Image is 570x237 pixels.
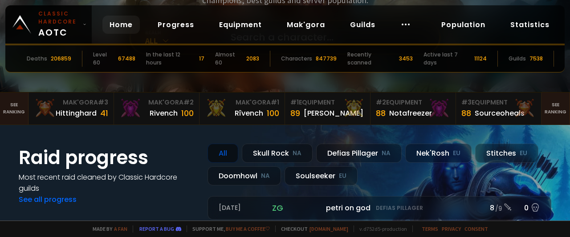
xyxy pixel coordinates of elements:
[181,107,194,119] div: 100
[370,92,456,125] a: #2Equipment88Notafreezer
[235,108,263,119] div: Rîvench
[226,225,270,232] a: Buy me a coffee
[151,16,201,34] a: Progress
[503,16,557,34] a: Statistics
[354,225,407,232] span: v. d752d5 - production
[461,98,472,107] span: # 3
[212,16,269,34] a: Equipment
[246,55,259,63] div: 2083
[316,144,402,163] div: Defias Pillager
[118,55,135,63] div: 67488
[405,144,472,163] div: Nek'Rosh
[114,225,127,232] a: a fan
[442,225,461,232] a: Privacy
[434,16,493,34] a: Population
[290,107,300,119] div: 89
[376,98,386,107] span: # 2
[290,98,365,107] div: Equipment
[199,55,204,63] div: 17
[215,51,243,67] div: Almost 60
[422,225,438,232] a: Terms
[119,98,194,107] div: Mak'Gora
[208,144,238,163] div: All
[199,92,285,125] a: Mak'Gora#1Rîvench100
[51,55,71,63] div: 206859
[541,92,570,125] a: Seeranking
[389,108,432,119] div: Notafreezer
[347,51,395,67] div: Recently scanned
[509,55,526,63] div: Guilds
[208,166,281,185] div: Doomhowl
[93,51,114,67] div: Level 60
[100,107,108,119] div: 41
[399,55,413,63] div: 3453
[281,55,312,63] div: Characters
[150,108,178,119] div: Rivench
[205,98,279,107] div: Mak'Gora
[19,144,197,172] h1: Raid progress
[38,10,79,39] span: AOTC
[56,108,97,119] div: Hittinghard
[267,107,279,119] div: 100
[475,108,525,119] div: Sourceoheals
[376,98,450,107] div: Equipment
[376,107,386,119] div: 88
[98,98,108,107] span: # 3
[261,172,270,181] small: NA
[316,55,337,63] div: 847739
[280,16,332,34] a: Mak'gora
[19,194,77,205] a: See all progress
[529,55,543,63] div: 7538
[183,98,194,107] span: # 2
[38,10,79,26] small: Classic Hardcore
[114,92,199,125] a: Mak'Gora#2Rivench100
[208,196,551,220] a: [DATE]zgpetri on godDefias Pillager8 /90
[343,16,383,34] a: Guilds
[464,225,488,232] a: Consent
[285,166,358,185] div: Soulseeker
[382,149,391,158] small: NA
[139,225,174,232] a: Report a bug
[242,144,313,163] div: Skull Rock
[187,225,270,232] span: Support me,
[293,149,301,158] small: NA
[456,92,541,125] a: #3Equipment88Sourceoheals
[5,5,92,44] a: Classic HardcoreAOTC
[285,92,370,125] a: #1Equipment89[PERSON_NAME]
[27,55,47,63] div: Deaths
[87,225,127,232] span: Made by
[461,107,471,119] div: 88
[423,51,471,67] div: Active last 7 days
[271,98,279,107] span: # 1
[19,172,197,194] h4: Most recent raid cleaned by Classic Hardcore guilds
[275,225,348,232] span: Checkout
[28,92,114,125] a: Mak'Gora#3Hittinghard41
[474,55,487,63] div: 11124
[453,149,460,158] small: EU
[475,144,538,163] div: Stitches
[146,51,196,67] div: In the last 12 hours
[34,98,108,107] div: Mak'Gora
[102,16,140,34] a: Home
[304,108,363,119] div: [PERSON_NAME]
[309,225,348,232] a: [DOMAIN_NAME]
[290,98,299,107] span: # 1
[461,98,536,107] div: Equipment
[520,149,527,158] small: EU
[339,172,346,181] small: EU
